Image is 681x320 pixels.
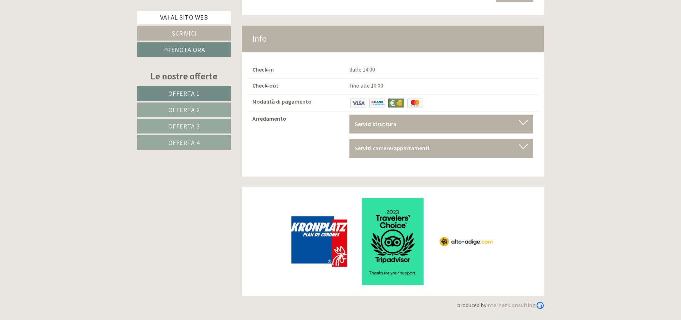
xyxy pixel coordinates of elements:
label: Modalità di pagamento [252,98,312,106]
button: Invia [244,185,281,200]
a: Prenota ora [137,42,231,57]
span: Offerta 2 [168,106,200,114]
img: Contanti [387,98,405,109]
div: fino alle 10:00 [344,82,538,90]
b: Servizi struttura [355,120,396,127]
span: Offerta 4 [168,138,200,147]
div: Buon giorno, come possiamo aiutarla? [5,19,108,41]
a: Vai al sito web [137,11,231,24]
img: Bonifico bancario [368,98,386,109]
img: Logo Internet Consulting [537,302,544,309]
img: Visa [349,98,367,109]
label: Check-out [252,82,278,90]
img: Maestro [406,98,424,109]
div: Info [242,26,544,52]
div: dalle 14:00 [344,65,538,74]
a: Scrivici [137,26,231,41]
div: Le nostre offerte [137,69,231,83]
span: Offerta 3 [168,122,200,130]
b: Internet Consulting [486,301,536,309]
div: Inso Sonnenheim [11,21,105,26]
b: Servizi camere/appartamenti [355,145,429,152]
label: Arredamento [252,115,286,123]
label: Check-in [252,65,274,74]
div: lunedì [127,5,154,17]
a: Internet Consulting [486,301,544,309]
div: produced by [137,296,544,309]
small: 12:54 [11,35,105,40]
span: Offerta 1 [168,89,200,98]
